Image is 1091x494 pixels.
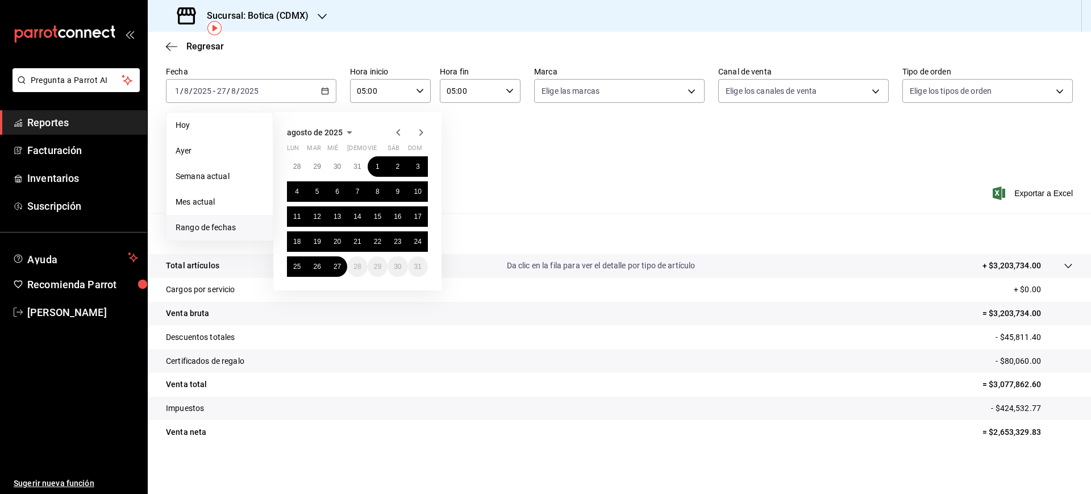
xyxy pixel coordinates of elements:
[315,188,319,196] abbr: 5 de agosto de 2025
[347,206,367,227] button: 14 de agosto de 2025
[395,163,399,171] abbr: 2 de agosto de 2025
[347,231,367,252] button: 21 de agosto de 2025
[353,238,361,246] abbr: 21 de agosto de 2025
[293,163,301,171] abbr: 28 de julio de 2025
[174,86,180,96] input: --
[408,144,422,156] abbr: domingo
[287,144,299,156] abbr: lunes
[327,206,347,227] button: 13 de agosto de 2025
[726,85,817,97] span: Elige los canales de venta
[189,86,193,96] span: /
[27,115,138,130] span: Reportes
[394,213,401,221] abbr: 16 de agosto de 2025
[307,256,327,277] button: 26 de agosto de 2025
[368,181,388,202] button: 8 de agosto de 2025
[313,238,320,246] abbr: 19 de agosto de 2025
[507,260,696,272] p: Da clic en la fila para ver el detalle por tipo de artículo
[440,68,520,76] label: Hora fin
[166,308,209,319] p: Venta bruta
[207,21,222,35] img: Tooltip marker
[388,231,407,252] button: 23 de agosto de 2025
[534,68,705,76] label: Marca
[414,188,422,196] abbr: 10 de agosto de 2025
[307,181,327,202] button: 5 de agosto de 2025
[408,181,428,202] button: 10 de agosto de 2025
[307,144,320,156] abbr: martes
[293,263,301,271] abbr: 25 de agosto de 2025
[295,188,299,196] abbr: 4 de agosto de 2025
[408,206,428,227] button: 17 de agosto de 2025
[184,86,189,96] input: --
[718,68,889,76] label: Canal de venta
[166,402,204,414] p: Impuestos
[374,263,381,271] abbr: 29 de agosto de 2025
[394,263,401,271] abbr: 30 de agosto de 2025
[334,213,341,221] abbr: 13 de agosto de 2025
[347,256,367,277] button: 28 de agosto de 2025
[368,231,388,252] button: 22 de agosto de 2025
[368,156,388,177] button: 1 de agosto de 2025
[327,231,347,252] button: 20 de agosto de 2025
[307,206,327,227] button: 12 de agosto de 2025
[166,68,336,76] label: Fecha
[982,260,1041,272] p: + $3,203,734.00
[236,86,240,96] span: /
[27,171,138,186] span: Inventarios
[176,171,264,182] span: Semana actual
[193,86,212,96] input: ----
[388,206,407,227] button: 16 de agosto de 2025
[287,156,307,177] button: 28 de julio de 2025
[166,355,244,367] p: Certificados de regalo
[8,82,140,94] a: Pregunta a Parrot AI
[287,128,343,137] span: agosto de 2025
[287,126,356,139] button: agosto de 2025
[327,144,338,156] abbr: miércoles
[353,213,361,221] abbr: 14 de agosto de 2025
[408,256,428,277] button: 31 de agosto de 2025
[995,186,1073,200] button: Exportar a Excel
[353,163,361,171] abbr: 31 de julio de 2025
[293,213,301,221] abbr: 11 de agosto de 2025
[356,188,360,196] abbr: 7 de agosto de 2025
[388,144,399,156] abbr: sábado
[176,145,264,157] span: Ayer
[180,86,184,96] span: /
[176,196,264,208] span: Mes actual
[416,163,420,171] abbr: 3 de agosto de 2025
[166,260,219,272] p: Total artículos
[388,256,407,277] button: 30 de agosto de 2025
[368,206,388,227] button: 15 de agosto de 2025
[996,355,1073,367] p: - $80,060.00
[334,163,341,171] abbr: 30 de julio de 2025
[395,188,399,196] abbr: 9 de agosto de 2025
[176,119,264,131] span: Hoy
[414,213,422,221] abbr: 17 de agosto de 2025
[176,222,264,234] span: Rango de fechas
[287,181,307,202] button: 4 de agosto de 2025
[368,256,388,277] button: 29 de agosto de 2025
[213,86,215,96] span: -
[408,156,428,177] button: 3 de agosto de 2025
[27,251,123,264] span: Ayuda
[982,308,1073,319] p: = $3,203,734.00
[287,231,307,252] button: 18 de agosto de 2025
[347,144,414,156] abbr: jueves
[335,188,339,196] abbr: 6 de agosto de 2025
[347,181,367,202] button: 7 de agosto de 2025
[293,238,301,246] abbr: 18 de agosto de 2025
[31,74,122,86] span: Pregunta a Parrot AI
[334,263,341,271] abbr: 27 de agosto de 2025
[368,144,377,156] abbr: viernes
[376,188,380,196] abbr: 8 de agosto de 2025
[198,9,309,23] h3: Sucursal: Botica (CDMX)
[414,263,422,271] abbr: 31 de agosto de 2025
[287,206,307,227] button: 11 de agosto de 2025
[1014,284,1073,296] p: + $0.00
[353,263,361,271] abbr: 28 de agosto de 2025
[327,181,347,202] button: 6 de agosto de 2025
[347,156,367,177] button: 31 de julio de 2025
[27,305,138,320] span: [PERSON_NAME]
[166,227,1073,240] p: Resumen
